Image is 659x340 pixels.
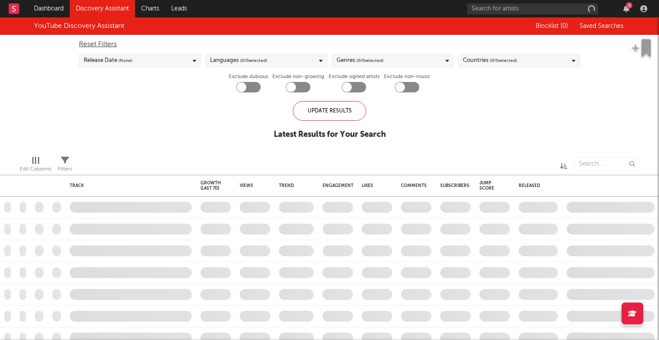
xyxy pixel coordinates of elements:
[623,5,629,12] button: 3
[574,157,639,170] input: Search...
[580,23,625,29] span: Saved Searches
[272,71,324,82] label: Exclude non-growing
[20,164,51,174] div: Edit Columns
[357,55,384,66] span: ( 0 / 0 selected)
[240,183,257,188] div: Views
[519,183,545,188] div: Released
[58,153,72,178] div: Filters
[323,183,353,188] div: Engagement
[626,2,632,9] div: 3
[463,55,517,66] div: Countries
[293,101,366,121] div: Update Results
[279,183,309,188] div: Trend
[336,55,384,66] div: Genres
[210,55,267,66] div: Languages
[70,183,187,188] div: Track
[84,55,132,66] div: Release Date
[536,23,568,29] span: Blocklist
[240,55,267,66] span: ( 0 / 0 selected)
[329,71,380,82] label: Exclude signed artists
[229,71,268,82] label: Exclude dubious
[119,55,132,66] span: (None)
[577,23,625,30] button: Saved Searches
[440,183,469,188] div: Subscribers
[274,129,386,140] div: Latest Results for Your Search
[560,23,568,29] span: ( 0 )
[362,183,379,188] div: Likes
[58,164,72,174] div: Filters
[20,153,51,178] div: Edit Columns
[490,55,517,66] span: ( 0 / 0 selected)
[34,21,124,31] div: YouTube Discovery Assistant
[479,180,497,191] div: Jump Score
[79,39,580,50] div: Reset Filters
[401,183,427,188] div: Comments
[200,180,221,191] div: Growth (last 7d)
[467,3,598,14] input: Search for artists
[384,71,431,82] label: Exclude non-music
